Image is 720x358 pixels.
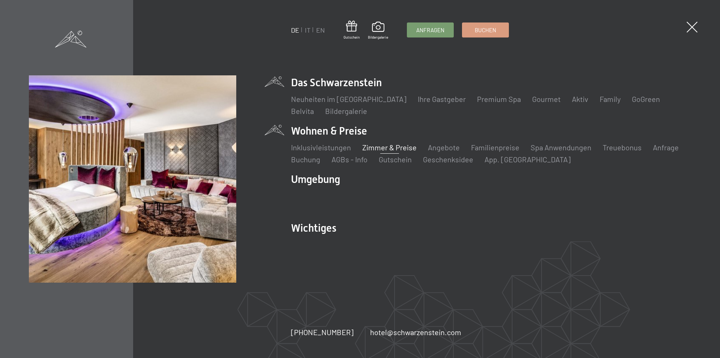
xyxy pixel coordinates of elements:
a: Zimmer & Preise [362,143,417,152]
a: Buchung [291,155,320,164]
a: Gutschein [379,155,412,164]
span: [PHONE_NUMBER] [291,328,354,337]
a: Aktiv [572,94,588,103]
a: Bildergalerie [325,106,367,115]
a: IT [305,26,310,34]
a: Ihre Gastgeber [418,94,466,103]
a: Belvita [291,106,314,115]
a: Neuheiten im [GEOGRAPHIC_DATA] [291,94,406,103]
span: Anfragen [416,26,444,34]
a: Geschenksidee [423,155,473,164]
a: Anfrage [653,143,679,152]
a: Treuebonus [603,143,642,152]
a: EN [316,26,325,34]
a: Spa Anwendungen [531,143,591,152]
span: Bildergalerie [368,34,388,40]
a: Buchen [462,23,508,37]
a: Gourmet [532,94,561,103]
a: Familienpreise [471,143,519,152]
a: [PHONE_NUMBER] [291,327,354,337]
a: hotel@schwarzenstein.com [370,327,461,337]
a: GoGreen [632,94,660,103]
span: Buchen [475,26,496,34]
a: DE [291,26,299,34]
a: Premium Spa [477,94,521,103]
a: Family [600,94,621,103]
a: Anfragen [407,23,453,37]
a: Inklusivleistungen [291,143,351,152]
a: Angebote [428,143,460,152]
a: Gutschein [343,21,360,40]
a: Bildergalerie [368,22,388,40]
a: AGBs - Info [331,155,367,164]
span: Gutschein [343,34,360,40]
a: App. [GEOGRAPHIC_DATA] [484,155,571,164]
